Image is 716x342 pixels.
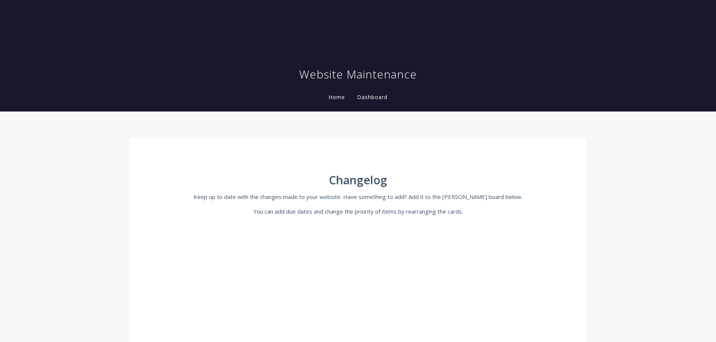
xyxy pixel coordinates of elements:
a: Home [327,93,347,101]
p: Keep up to date with the changes made to your website. Have something to add? Add it to the [PERS... [178,192,539,201]
h1: Website Maintenance [299,67,417,82]
a: Dashboard [356,93,389,101]
h1: Changelog [178,174,539,187]
p: You can add due dates and change the priority of items by rearranging the cards. [178,207,539,216]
